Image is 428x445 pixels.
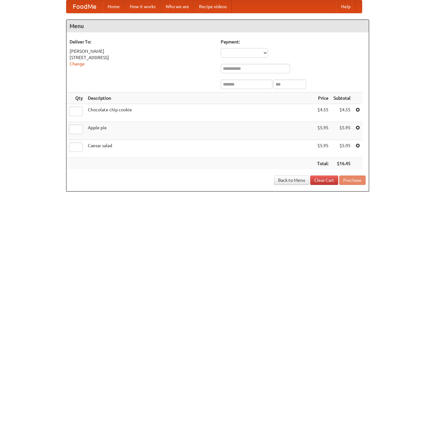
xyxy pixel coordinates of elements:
[336,0,356,13] a: Help
[331,92,353,104] th: Subtotal
[331,104,353,122] td: $4.55
[125,0,161,13] a: How it works
[85,140,315,158] td: Caesar salad
[339,175,366,185] button: Purchase
[194,0,232,13] a: Recipe videos
[66,20,369,32] h4: Menu
[103,0,125,13] a: Home
[85,104,315,122] td: Chocolate chip cookie
[315,122,331,140] td: $5.95
[315,158,331,170] th: Total:
[315,140,331,158] td: $5.95
[66,92,85,104] th: Qty
[221,39,366,45] h5: Payment:
[315,92,331,104] th: Price
[161,0,194,13] a: Who we are
[310,175,338,185] a: Clear Cart
[85,92,315,104] th: Description
[331,140,353,158] td: $5.95
[331,158,353,170] th: $16.45
[70,61,85,66] a: Change
[66,0,103,13] a: FoodMe
[274,175,309,185] a: Back to Menu
[85,122,315,140] td: Apple pie
[70,39,214,45] h5: Deliver To:
[331,122,353,140] td: $5.95
[315,104,331,122] td: $4.55
[70,48,214,54] div: [PERSON_NAME]
[70,54,214,61] div: [STREET_ADDRESS]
